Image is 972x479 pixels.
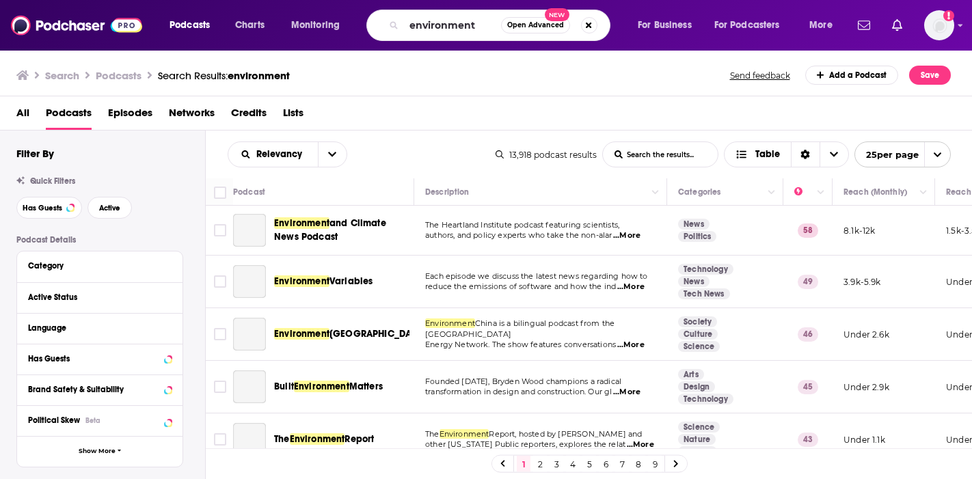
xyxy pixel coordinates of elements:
[425,387,612,396] span: transformation in design and construction. Our gl
[16,235,183,245] p: Podcast Details
[813,184,829,201] button: Column Actions
[228,69,290,82] span: environment
[274,381,294,392] span: Built
[613,230,640,241] span: ...More
[617,282,645,292] span: ...More
[274,275,329,287] span: Environment
[28,292,163,302] div: Active Status
[28,288,172,305] button: Active Status
[638,16,692,35] span: For Business
[160,14,228,36] button: open menu
[724,141,849,167] button: Choose View
[489,429,642,439] span: Report, hosted by [PERSON_NAME] and
[714,16,780,35] span: For Podcasters
[108,102,152,130] a: Episodes
[726,70,794,81] button: Send feedback
[501,17,570,33] button: Open AdvancedNew
[228,150,318,159] button: open menu
[274,328,329,340] span: Environment
[764,184,780,201] button: Column Actions
[28,261,163,271] div: Category
[924,10,954,40] span: Logged in as kirstycam
[615,456,629,472] a: 7
[678,219,710,230] a: News
[282,14,357,36] button: open menu
[425,282,616,291] span: reduce the emissions of software and how the ind
[678,341,720,352] a: Science
[28,354,160,364] div: Has Guests
[28,257,172,274] button: Category
[233,265,266,298] a: Environment Variables
[843,381,889,393] p: Under 2.9k
[274,217,409,244] a: Environmentand Climate News Podcast
[582,456,596,472] a: 5
[28,350,172,367] button: Has Guests
[909,66,951,85] button: Save
[23,204,62,212] span: Has Guests
[318,142,347,167] button: open menu
[16,102,29,130] span: All
[843,434,885,446] p: Under 1.1k
[274,433,290,445] span: The
[96,69,141,82] h3: Podcasts
[425,318,615,339] span: China is a bilingual podcast from the [GEOGRAPHIC_DATA]
[798,275,818,288] p: 49
[274,380,383,394] a: BuiltEnvironmentMatters
[794,184,813,200] div: Power Score
[632,456,645,472] a: 8
[404,14,501,36] input: Search podcasts, credits, & more...
[30,176,75,186] span: Quick Filters
[843,329,889,340] p: Under 2.6k
[11,12,142,38] img: Podchaser - Follow, Share and Rate Podcasts
[214,224,226,236] span: Toggle select row
[46,102,92,130] a: Podcasts
[169,102,215,130] span: Networks
[678,288,730,299] a: Tech News
[28,319,172,336] button: Language
[85,416,100,425] div: Beta
[440,429,489,439] span: Environment
[628,14,709,36] button: open menu
[28,381,172,398] a: Brand Safety & Suitability
[924,10,954,40] img: User Profile
[233,214,266,247] a: Environment and Climate News Podcast
[678,422,720,433] a: Science
[517,456,530,472] a: 1
[915,184,932,201] button: Column Actions
[329,275,373,287] span: Variables
[214,381,226,393] span: Toggle select row
[425,318,475,328] span: Environment
[79,448,116,455] span: Show More
[705,14,800,36] button: open menu
[545,8,569,21] span: New
[627,439,654,450] span: ...More
[533,456,547,472] a: 2
[678,434,716,445] a: Nature
[17,436,183,467] button: Show More
[233,370,266,403] a: Built Environment Matters
[425,340,616,349] span: Energy Network. The show features conversations
[647,184,664,201] button: Column Actions
[28,415,80,425] span: Political Skew
[854,141,951,167] button: open menu
[283,102,303,130] span: Lists
[678,231,716,242] a: Politics
[855,144,919,165] span: 25 per page
[256,150,307,159] span: Relevancy
[943,10,954,21] svg: Add a profile image
[755,150,780,159] span: Table
[550,456,563,472] a: 3
[805,66,899,85] a: Add a Podcast
[678,369,704,380] a: Arts
[16,197,82,219] button: Has Guests
[158,69,290,82] a: Search Results:environment
[791,142,820,167] div: Sort Direction
[345,433,374,445] span: Report
[214,328,226,340] span: Toggle select row
[843,184,907,200] div: Reach (Monthly)
[158,69,290,82] div: Search Results:
[809,16,833,35] span: More
[290,433,345,445] span: Environment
